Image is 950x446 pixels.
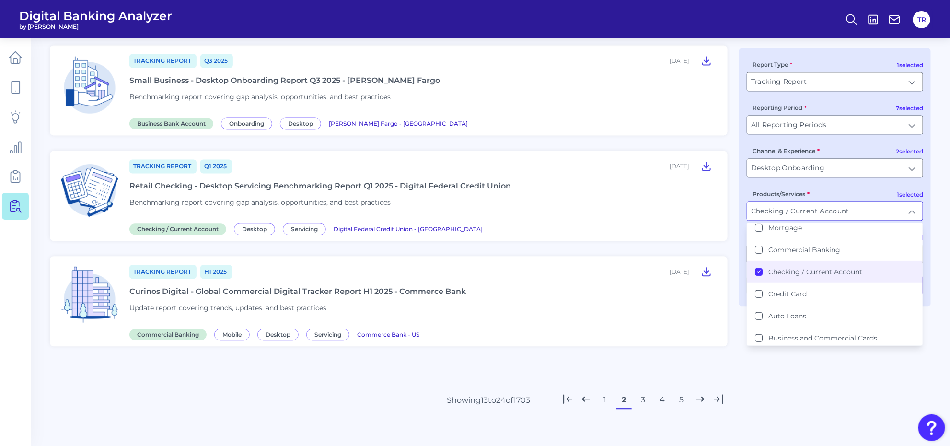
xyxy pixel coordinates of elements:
[306,329,349,340] span: Servicing
[200,54,233,68] a: Q3 2025
[129,224,230,233] a: Checking / Current Account
[58,53,122,117] img: Business Bank Account
[597,392,613,408] button: 1
[768,246,840,254] label: Commercial Banking
[280,117,321,129] span: Desktop
[616,392,632,408] button: 2
[257,329,299,340] span: Desktop
[753,104,807,111] label: Reporting Period
[329,120,468,127] span: [PERSON_NAME] Fargo - [GEOGRAPHIC_DATA]
[447,396,530,405] div: Showing 13 to 24 of 1703
[129,76,440,85] div: Small Business - Desktop Onboarding Report Q3 2025 - [PERSON_NAME] Fargo
[129,287,466,296] div: Curinos Digital - Global Commercial Digital Tracker Report H1 2025 - Commerce Bank
[283,223,326,235] span: Servicing
[768,334,877,342] label: Business and Commercial Cards
[234,224,279,233] a: Desktop
[306,329,353,339] a: Servicing
[221,117,272,129] span: Onboarding
[19,9,172,23] span: Digital Banking Analyzer
[334,225,483,233] span: Digital Federal Credit Union - [GEOGRAPHIC_DATA]
[129,304,326,312] span: Update report covering trends, updates, and best practices
[670,268,689,275] div: [DATE]
[129,329,210,339] a: Commercial Banking
[280,118,325,128] a: Desktop
[357,331,419,338] span: Commerce Bank - US
[753,190,810,198] label: Products/Services
[670,57,689,64] div: [DATE]
[200,159,232,173] a: Q1 2025
[697,158,716,174] button: Retail Checking - Desktop Servicing Benchmarking Report Q1 2025 - Digital Federal Credit Union
[329,118,468,128] a: [PERSON_NAME] Fargo - [GEOGRAPHIC_DATA]
[753,147,820,154] label: Channel & Experience
[913,11,930,28] button: TR
[129,118,213,129] span: Business Bank Account
[129,329,207,340] span: Commercial Banking
[234,223,275,235] span: Desktop
[221,118,276,128] a: Onboarding
[129,181,511,190] div: Retail Checking - Desktop Servicing Benchmarking Report Q1 2025 - Digital Federal Credit Union
[670,163,689,170] div: [DATE]
[257,329,302,339] a: Desktop
[58,264,122,328] img: Commercial Banking
[768,268,862,276] label: Checking / Current Account
[214,329,250,340] span: Mobile
[655,392,670,408] button: 4
[636,392,651,408] button: 3
[768,312,806,320] label: Auto Loans
[753,61,792,68] label: Report Type
[129,159,197,173] a: Tracking Report
[200,265,232,279] a: H1 2025
[697,53,716,68] button: Small Business - Desktop Onboarding Report Q3 2025 - Wells Fargo
[918,414,945,441] button: Open Resource Center
[697,264,716,279] button: Curinos Digital - Global Commercial Digital Tracker Report H1 2025 - Commerce Bank
[129,265,197,279] a: Tracking Report
[129,54,197,68] a: Tracking Report
[357,329,419,339] a: Commerce Bank - US
[129,198,391,207] span: Benchmarking report covering gap analysis, opportunities, and best practices
[334,224,483,233] a: Digital Federal Credit Union - [GEOGRAPHIC_DATA]
[283,224,330,233] a: Servicing
[19,23,172,30] span: by [PERSON_NAME]
[129,118,217,128] a: Business Bank Account
[214,329,254,339] a: Mobile
[58,158,122,223] img: Checking / Current Account
[129,93,391,101] span: Benchmarking report covering gap analysis, opportunities, and best practices
[768,223,802,232] label: Mortgage
[768,290,807,298] label: Credit Card
[674,392,689,408] button: 5
[129,223,226,235] span: Checking / Current Account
